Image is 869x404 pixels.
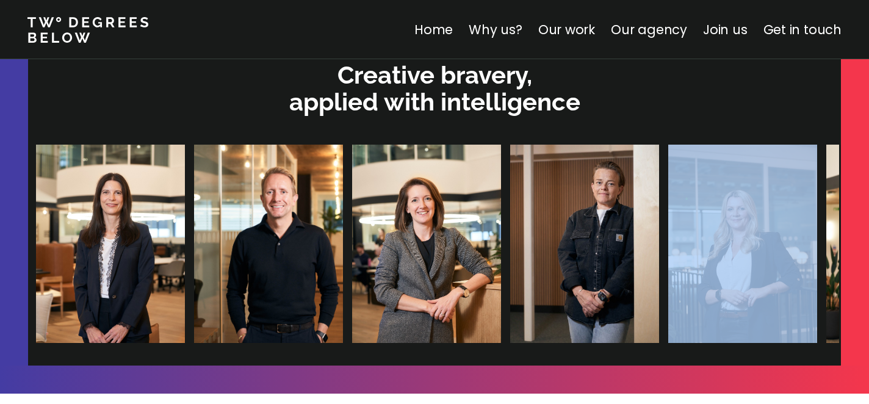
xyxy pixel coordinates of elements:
[763,21,842,38] a: Get in touch
[703,21,748,38] a: Join us
[34,62,835,115] p: Creative bravery, applied with intelligence
[193,145,342,343] img: James
[538,21,595,38] a: Our work
[611,21,687,38] a: Our agency
[352,145,500,343] img: Gemma
[414,21,453,38] a: Home
[469,21,522,38] a: Why us?
[35,145,184,343] img: Clare
[668,145,817,343] img: Halina
[510,145,658,343] img: Dani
